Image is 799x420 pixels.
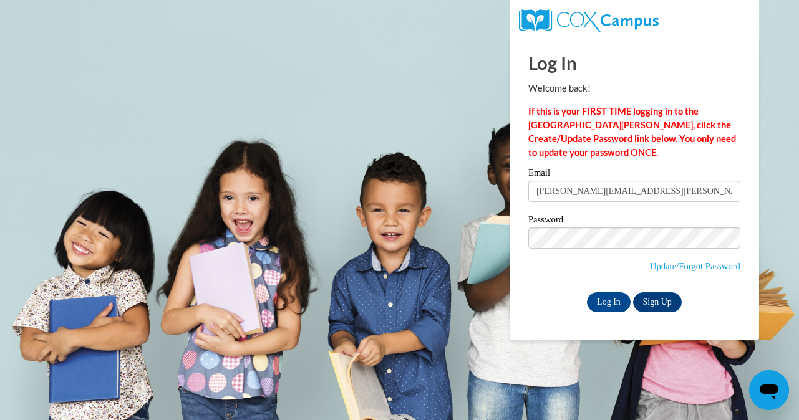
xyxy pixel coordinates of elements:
[633,292,682,312] a: Sign Up
[528,50,740,75] h1: Log In
[650,261,740,271] a: Update/Forgot Password
[519,9,659,32] img: COX Campus
[749,370,789,410] iframe: Button to launch messaging window
[528,168,740,181] label: Email
[528,215,740,227] label: Password
[587,292,631,312] input: Log In
[528,106,736,158] strong: If this is your FIRST TIME logging in to the [GEOGRAPHIC_DATA][PERSON_NAME], click the Create/Upd...
[528,82,740,95] p: Welcome back!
